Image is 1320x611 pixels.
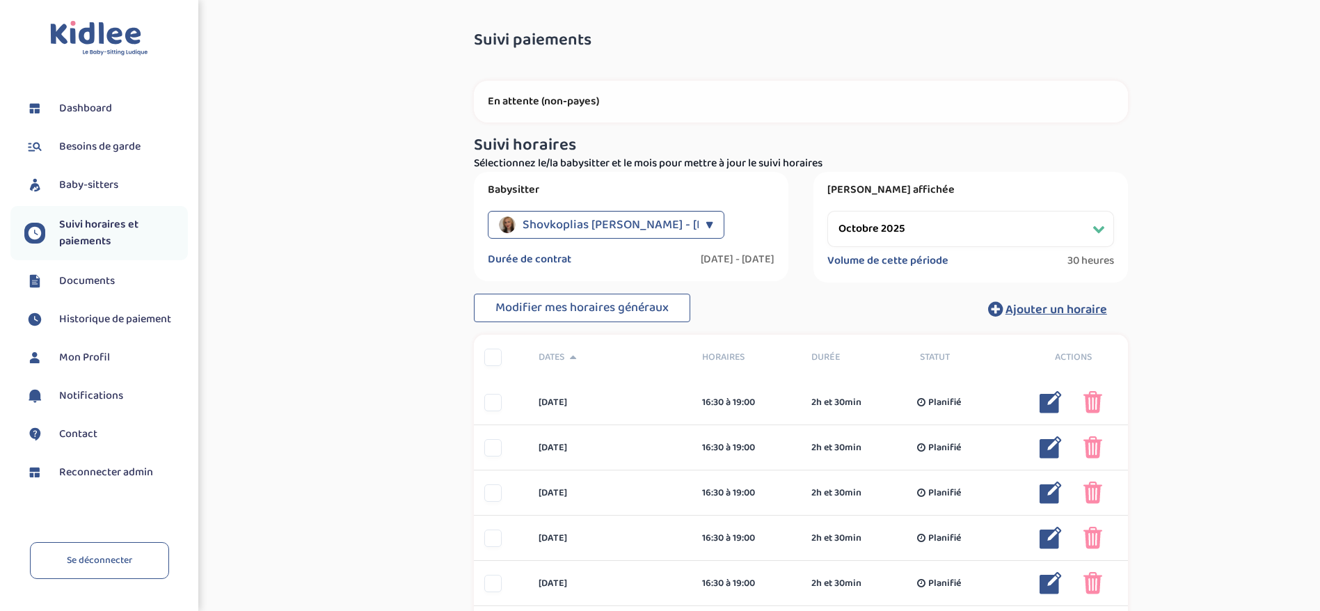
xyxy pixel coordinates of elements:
a: Mon Profil [24,347,188,368]
span: Dashboard [59,100,112,117]
a: Dashboard [24,98,188,119]
img: modifier_bleu.png [1040,482,1062,504]
img: modifier_bleu.png [1040,391,1062,413]
img: modifier_bleu.png [1040,436,1062,459]
img: logo.svg [50,21,148,56]
img: poubelle_rose.png [1083,527,1102,549]
span: Horaires [702,350,790,365]
span: Baby-sitters [59,177,118,193]
img: documents.svg [24,271,45,292]
span: Historique de paiement [59,311,171,328]
img: suivihoraire.svg [24,309,45,330]
span: Planifié [928,486,961,500]
div: [DATE] [528,395,692,410]
span: 30 heures [1067,254,1114,268]
div: Actions [1019,350,1128,365]
a: Reconnecter admin [24,462,188,483]
img: dashboard.svg [24,98,45,119]
span: Planifié [928,531,961,546]
span: Suivi paiements [474,31,591,49]
h3: Suivi horaires [474,136,1128,154]
div: Dates [528,350,692,365]
span: Notifications [59,388,123,404]
img: babysitters.svg [24,175,45,196]
label: [PERSON_NAME] affichée [827,183,1114,197]
span: Suivi horaires et paiements [59,216,188,250]
span: Besoins de garde [59,138,141,155]
span: Planifié [928,441,961,455]
a: Besoins de garde [24,136,188,157]
span: Modifier mes horaires généraux [495,298,669,317]
button: Modifier mes horaires généraux [474,294,690,323]
label: [DATE] - [DATE] [701,253,774,267]
span: Contact [59,426,97,443]
button: Ajouter un horaire [967,294,1128,324]
div: ▼ [706,211,713,239]
span: 2h et 30min [811,486,861,500]
div: 16:30 à 19:00 [702,531,790,546]
span: Mon Profil [59,349,110,366]
img: poubelle_rose.png [1083,482,1102,504]
span: Shovkoplias [PERSON_NAME] - [En cours] [523,211,747,239]
div: 16:30 à 19:00 [702,441,790,455]
div: [DATE] [528,576,692,591]
img: besoin.svg [24,136,45,157]
div: Statut [909,350,1019,365]
a: Notifications [24,386,188,406]
img: notification.svg [24,386,45,406]
img: modifier_bleu.png [1040,572,1062,594]
div: [DATE] [528,486,692,500]
label: Durée de contrat [488,253,571,267]
p: En attente (non-payes) [488,95,1114,109]
a: Baby-sitters [24,175,188,196]
a: Se déconnecter [30,542,169,579]
img: poubelle_rose.png [1083,436,1102,459]
label: Volume de cette période [827,254,948,268]
span: 2h et 30min [811,576,861,591]
img: profil.svg [24,347,45,368]
span: 2h et 30min [811,531,861,546]
img: poubelle_rose.png [1083,391,1102,413]
span: Planifié [928,576,961,591]
a: Historique de paiement [24,309,188,330]
div: 16:30 à 19:00 [702,576,790,591]
a: Documents [24,271,188,292]
img: dashboard.svg [24,462,45,483]
img: suivihoraire.svg [24,223,45,244]
img: poubelle_rose.png [1083,572,1102,594]
span: 2h et 30min [811,395,861,410]
img: avatar_shovkoplias-olena_2024_08_28_02_58_27.png [499,216,516,233]
label: Babysitter [488,183,774,197]
div: 16:30 à 19:00 [702,486,790,500]
span: Ajouter un horaire [1005,300,1107,319]
div: [DATE] [528,441,692,455]
span: Documents [59,273,115,289]
a: Contact [24,424,188,445]
div: Durée [801,350,910,365]
div: 16:30 à 19:00 [702,395,790,410]
img: modifier_bleu.png [1040,527,1062,549]
span: Planifié [928,395,961,410]
img: contact.svg [24,424,45,445]
span: 2h et 30min [811,441,861,455]
span: Reconnecter admin [59,464,153,481]
div: [DATE] [528,531,692,546]
p: Sélectionnez le/la babysitter et le mois pour mettre à jour le suivi horaires [474,155,1128,172]
a: Suivi horaires et paiements [24,216,188,250]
